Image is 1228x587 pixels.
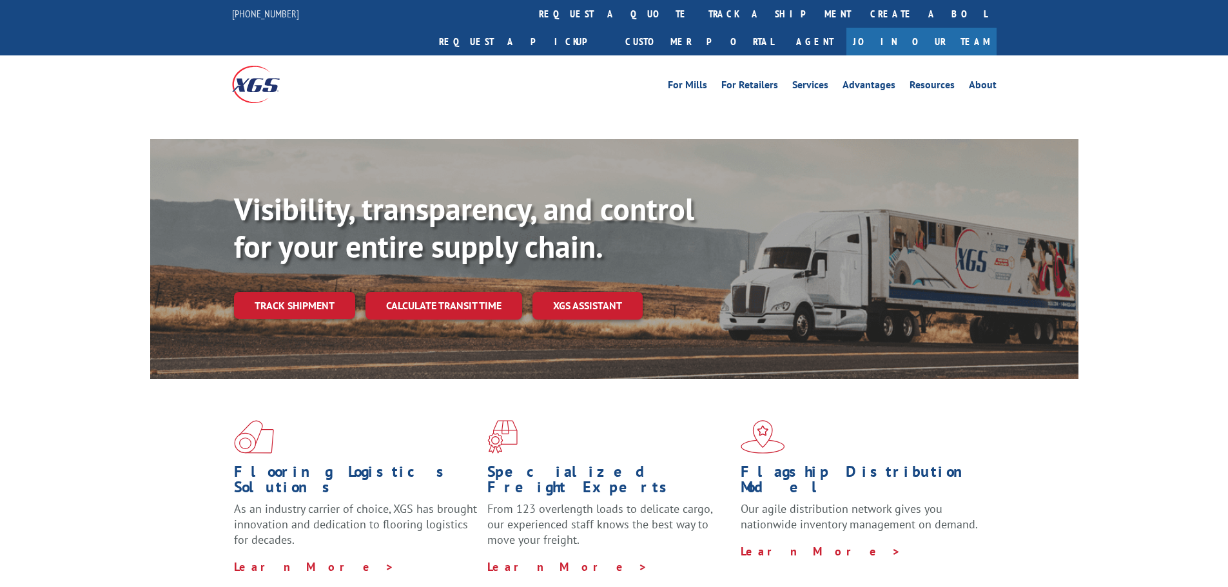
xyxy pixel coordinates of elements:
[487,464,731,501] h1: Specialized Freight Experts
[234,559,395,574] a: Learn More >
[792,80,828,94] a: Services
[846,28,997,55] a: Join Our Team
[668,80,707,94] a: For Mills
[532,292,643,320] a: XGS ASSISTANT
[721,80,778,94] a: For Retailers
[741,501,978,532] span: Our agile distribution network gives you nationwide inventory management on demand.
[969,80,997,94] a: About
[234,292,355,319] a: Track shipment
[843,80,895,94] a: Advantages
[232,7,299,20] a: [PHONE_NUMBER]
[487,501,731,559] p: From 123 overlength loads to delicate cargo, our experienced staff knows the best way to move you...
[910,80,955,94] a: Resources
[741,420,785,454] img: xgs-icon-flagship-distribution-model-red
[741,464,984,501] h1: Flagship Distribution Model
[234,189,694,266] b: Visibility, transparency, and control for your entire supply chain.
[234,420,274,454] img: xgs-icon-total-supply-chain-intelligence-red
[783,28,846,55] a: Agent
[234,464,478,501] h1: Flooring Logistics Solutions
[487,420,518,454] img: xgs-icon-focused-on-flooring-red
[616,28,783,55] a: Customer Portal
[234,501,477,547] span: As an industry carrier of choice, XGS has brought innovation and dedication to flooring logistics...
[429,28,616,55] a: Request a pickup
[365,292,522,320] a: Calculate transit time
[741,544,901,559] a: Learn More >
[487,559,648,574] a: Learn More >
